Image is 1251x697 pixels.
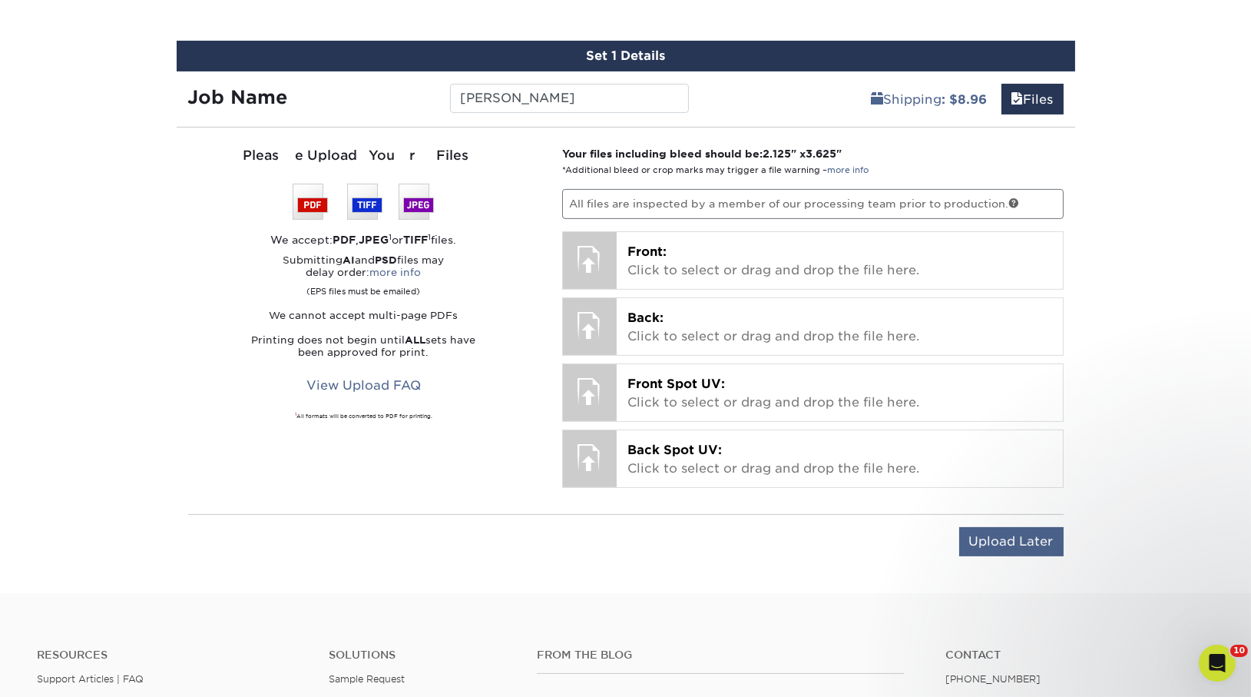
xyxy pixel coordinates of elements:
span: Front Spot UV: [627,377,725,391]
div: Please Upload Your Files [188,146,540,166]
div: All formats will be converted to PDF for printing. [188,413,540,420]
a: Files [1001,84,1064,115]
a: Sample Request [329,673,405,685]
sup: 1 [295,412,296,417]
h4: Resources [37,649,306,662]
h4: From the Blog [537,649,904,662]
a: View Upload FAQ [296,371,431,400]
small: (EPS files must be emailed) [306,279,420,297]
a: Contact [945,649,1214,662]
a: more info [369,267,421,278]
p: All files are inspected by a member of our processing team prior to production. [562,189,1064,218]
p: Click to select or drag and drop the file here. [627,441,1052,478]
b: : $8.96 [942,92,988,107]
a: more info [827,165,869,175]
p: Submitting and files may delay order: [188,254,540,297]
strong: ALL [405,334,425,346]
sup: 1 [389,232,392,241]
iframe: Intercom live chat [1199,645,1236,682]
span: 10 [1230,645,1248,657]
a: Shipping: $8.96 [862,84,998,115]
strong: Your files including bleed should be: " x " [562,148,842,160]
p: Printing does not begin until sets have been approved for print. [188,334,540,359]
a: [PHONE_NUMBER] [945,673,1041,685]
p: We cannot accept multi-page PDFs [188,310,540,322]
strong: PDF [333,234,356,246]
span: Back: [627,310,664,325]
h4: Solutions [329,649,514,662]
span: shipping [872,92,884,107]
sup: 1 [428,232,431,241]
small: *Additional bleed or crop marks may trigger a file warning – [562,165,869,175]
strong: PSD [375,254,397,266]
img: We accept: PSD, TIFF, or JPEG (JPG) [293,184,434,220]
p: Click to select or drag and drop the file here. [627,375,1052,412]
p: Click to select or drag and drop the file here. [627,309,1052,346]
strong: AI [343,254,355,266]
span: Front: [627,244,667,259]
span: files [1011,92,1024,107]
strong: JPEG [359,234,389,246]
input: Enter a job name [450,84,689,113]
div: We accept: , or files. [188,232,540,247]
span: 2.125 [763,148,791,160]
span: 3.625 [806,148,836,160]
span: Back Spot UV: [627,443,722,457]
strong: Job Name [188,86,288,108]
div: Set 1 Details [177,41,1075,71]
strong: TIFF [403,234,428,246]
input: Upload Later [959,527,1064,556]
p: Click to select or drag and drop the file here. [627,243,1052,280]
